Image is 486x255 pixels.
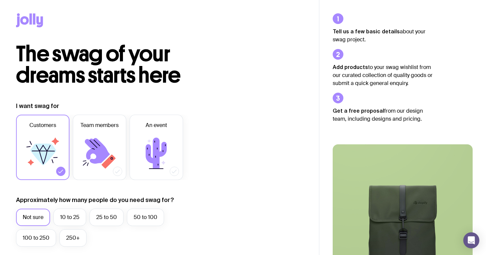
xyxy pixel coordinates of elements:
label: 25 to 50 [90,209,124,226]
label: Not sure [16,209,50,226]
strong: Add products [333,64,368,70]
p: about your swag project. [333,27,433,44]
label: I want swag for [16,102,59,110]
span: Customers [29,121,56,129]
label: 100 to 250 [16,229,56,247]
span: An event [146,121,167,129]
label: 50 to 100 [127,209,164,226]
strong: Tell us a few basic details [333,28,400,34]
span: Team members [80,121,119,129]
span: The swag of your dreams starts here [16,41,181,88]
label: 250+ [59,229,87,247]
strong: Get a free proposal [333,108,384,114]
p: to your swag wishlist from our curated collection of quality goods or submit a quick general enqu... [333,63,433,87]
div: Open Intercom Messenger [463,232,479,248]
p: from our design team, including designs and pricing. [333,107,433,123]
label: 10 to 25 [53,209,86,226]
label: Approximately how many people do you need swag for? [16,196,174,204]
